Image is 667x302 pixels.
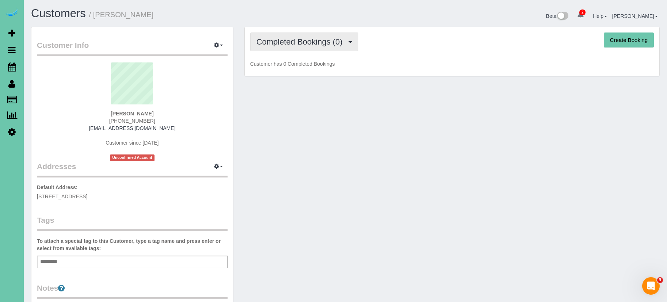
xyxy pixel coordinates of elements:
button: Create Booking [604,33,654,48]
span: Completed Bookings (0) [256,37,346,46]
img: New interface [556,12,568,21]
legend: Customer Info [37,40,228,56]
a: [PERSON_NAME] [612,13,658,19]
span: Unconfirmed Account [110,154,155,161]
a: [EMAIL_ADDRESS][DOMAIN_NAME] [89,125,175,131]
span: [PHONE_NUMBER] [109,118,155,124]
p: Customer has 0 Completed Bookings [250,60,654,68]
small: / [PERSON_NAME] [89,11,154,19]
img: Automaid Logo [4,7,19,18]
span: 3 [657,277,663,283]
label: To attach a special tag to this Customer, type a tag name and press enter or select from availabl... [37,237,228,252]
legend: Tags [37,215,228,231]
legend: Notes [37,283,228,299]
span: [STREET_ADDRESS] [37,194,87,199]
iframe: Intercom live chat [642,277,660,295]
button: Completed Bookings (0) [250,33,358,51]
span: Customer since [DATE] [106,140,159,146]
a: 2 [573,7,588,23]
span: 2 [579,9,586,15]
a: Customers [31,7,86,20]
a: Help [593,13,607,19]
strong: [PERSON_NAME] [111,111,153,116]
label: Default Address: [37,184,78,191]
a: Beta [546,13,569,19]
